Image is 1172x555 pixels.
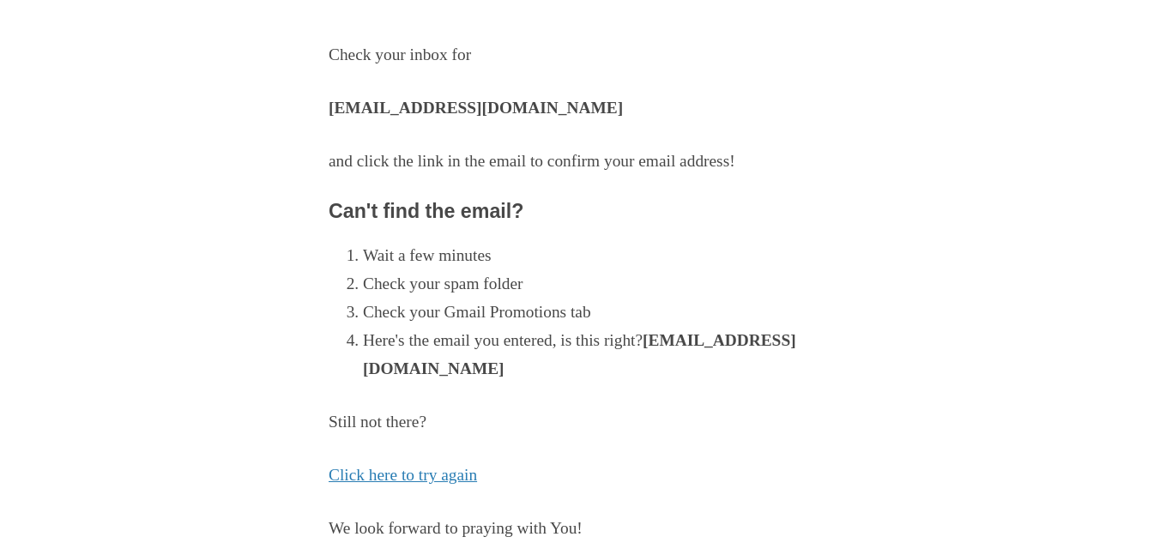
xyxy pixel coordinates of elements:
[363,327,843,383] li: Here's the email you entered, is this right?
[363,242,843,270] li: Wait a few minutes
[329,515,843,543] p: We look forward to praying with You!
[363,299,843,327] li: Check your Gmail Promotions tab
[329,466,477,484] a: Click here to try again
[329,41,843,69] p: Check your inbox for
[363,270,843,299] li: Check your spam folder
[363,331,796,377] strong: [EMAIL_ADDRESS][DOMAIN_NAME]
[329,148,843,176] p: and click the link in the email to confirm your email address!
[329,408,843,437] p: Still not there?
[329,201,843,223] h3: Can't find the email?
[329,99,623,117] strong: [EMAIL_ADDRESS][DOMAIN_NAME]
